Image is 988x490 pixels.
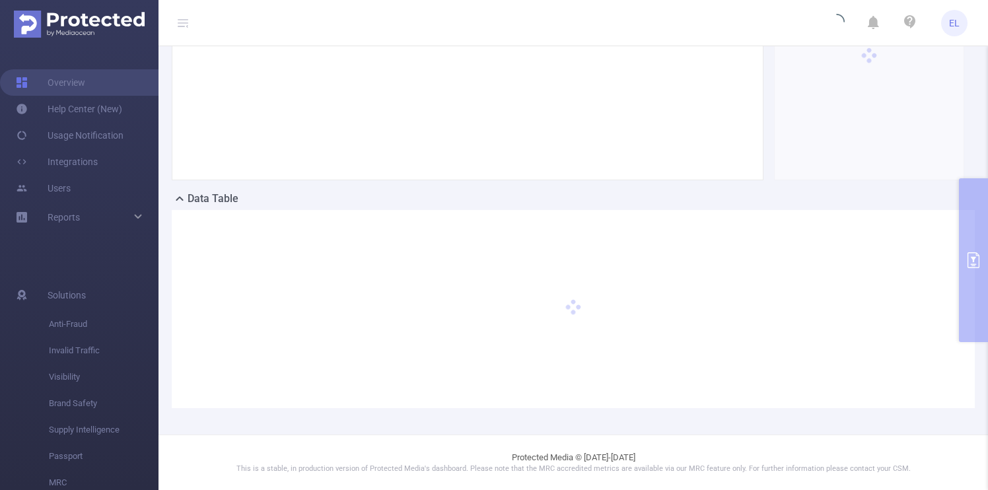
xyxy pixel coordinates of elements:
[49,311,159,337] span: Anti-Fraud
[14,11,145,38] img: Protected Media
[16,96,122,122] a: Help Center (New)
[829,14,845,32] i: icon: loading
[49,417,159,443] span: Supply Intelligence
[16,69,85,96] a: Overview
[16,122,123,149] a: Usage Notification
[16,175,71,201] a: Users
[49,390,159,417] span: Brand Safety
[48,204,80,230] a: Reports
[48,212,80,223] span: Reports
[49,364,159,390] span: Visibility
[48,282,86,308] span: Solutions
[192,464,955,475] p: This is a stable, in production version of Protected Media's dashboard. Please note that the MRC ...
[16,149,98,175] a: Integrations
[949,10,960,36] span: EL
[188,191,238,207] h2: Data Table
[49,337,159,364] span: Invalid Traffic
[49,443,159,470] span: Passport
